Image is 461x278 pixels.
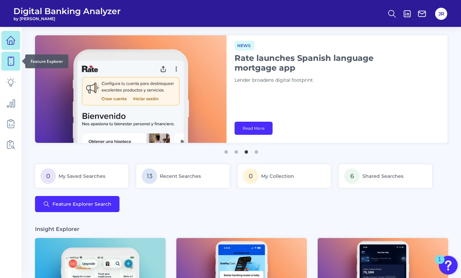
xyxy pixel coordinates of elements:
[233,147,240,154] button: 2
[235,122,273,135] a: Read More
[362,173,403,179] span: Shared Searches
[52,201,111,207] span: Feature Explorer Search
[235,77,403,84] p: Lender broadens digital footprint
[35,164,128,188] a: 0My Saved Searches
[235,41,254,50] span: News
[439,256,458,275] button: Open Resource Center, 1 new notification
[435,8,447,20] button: JR
[13,6,121,16] span: Digital Banking Analyzer
[238,164,331,188] a: 0My Collection
[339,164,432,188] a: 6Shared Searches
[235,42,254,48] a: News
[25,54,68,68] div: Feature Explorer
[438,260,441,268] div: 1
[35,226,79,233] h3: Insight Explorer
[59,173,105,179] span: My Saved Searches
[223,147,229,154] button: 1
[160,173,201,179] span: Recent Searches
[40,168,56,184] span: 0
[35,35,226,143] img: bannerImg
[136,164,229,188] a: 13Recent Searches
[243,147,250,154] button: 3
[13,16,121,21] span: by [PERSON_NAME]
[142,168,157,184] span: 13
[235,53,403,73] h1: Rate launches Spanish language mortgage app
[344,168,360,184] span: 6
[243,168,258,184] span: 0
[253,147,260,154] button: 4
[261,173,294,179] span: My Collection
[35,196,119,212] button: Feature Explorer Search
